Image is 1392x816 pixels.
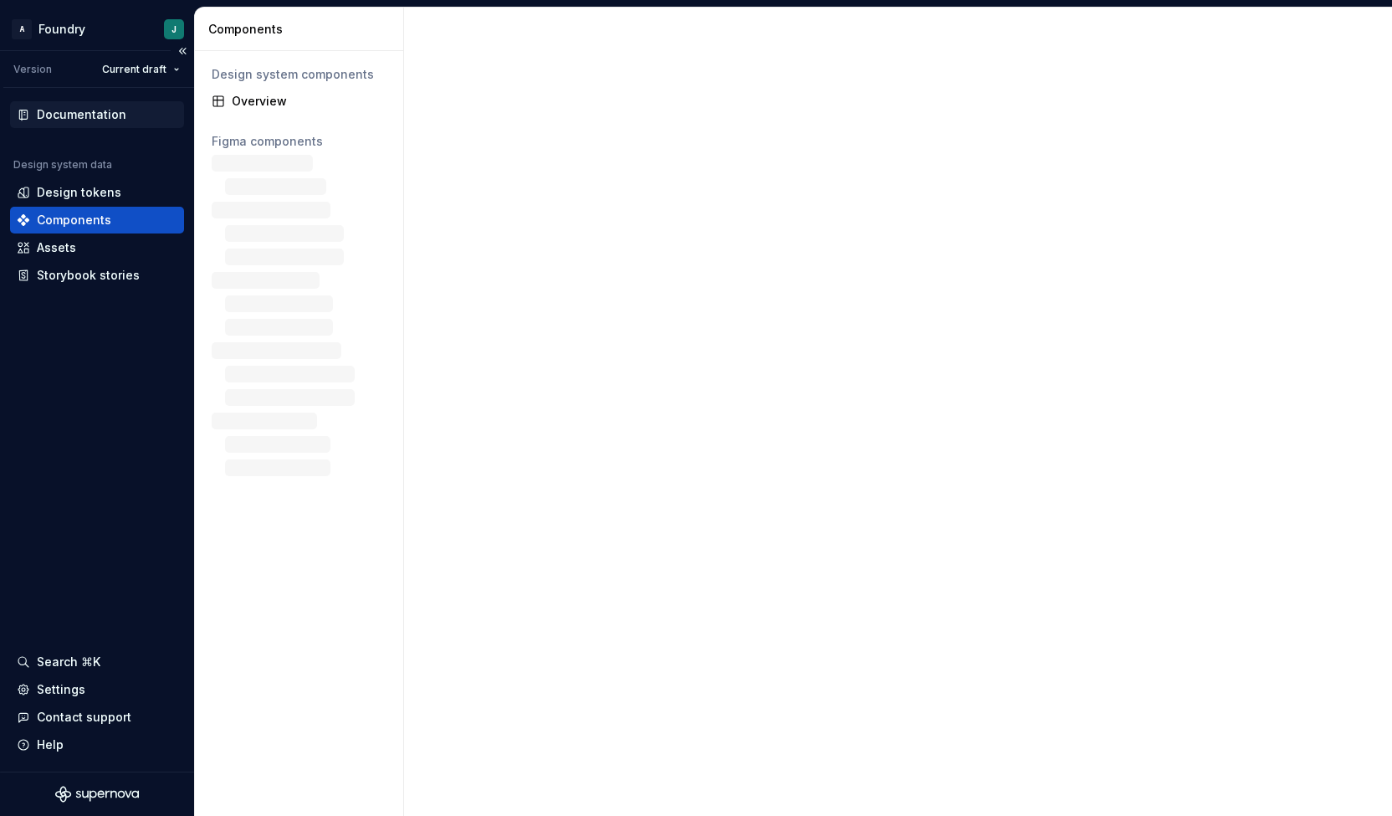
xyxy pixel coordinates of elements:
[37,184,121,201] div: Design tokens
[205,88,393,115] a: Overview
[10,234,184,261] a: Assets
[10,262,184,289] a: Storybook stories
[37,212,111,228] div: Components
[10,704,184,731] button: Contact support
[37,239,76,256] div: Assets
[10,676,184,703] a: Settings
[10,731,184,758] button: Help
[208,21,397,38] div: Components
[12,19,32,39] div: A
[212,133,386,150] div: Figma components
[10,649,184,675] button: Search ⌘K
[95,58,187,81] button: Current draft
[3,11,191,47] button: AFoundryJ
[38,21,85,38] div: Foundry
[212,66,386,83] div: Design system components
[37,654,100,670] div: Search ⌘K
[37,681,85,698] div: Settings
[232,93,386,110] div: Overview
[10,179,184,206] a: Design tokens
[37,736,64,753] div: Help
[171,39,194,63] button: Collapse sidebar
[171,23,177,36] div: J
[13,63,52,76] div: Version
[37,709,131,726] div: Contact support
[13,158,112,172] div: Design system data
[37,106,126,123] div: Documentation
[37,267,140,284] div: Storybook stories
[55,786,139,803] svg: Supernova Logo
[10,101,184,128] a: Documentation
[102,63,166,76] span: Current draft
[10,207,184,234] a: Components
